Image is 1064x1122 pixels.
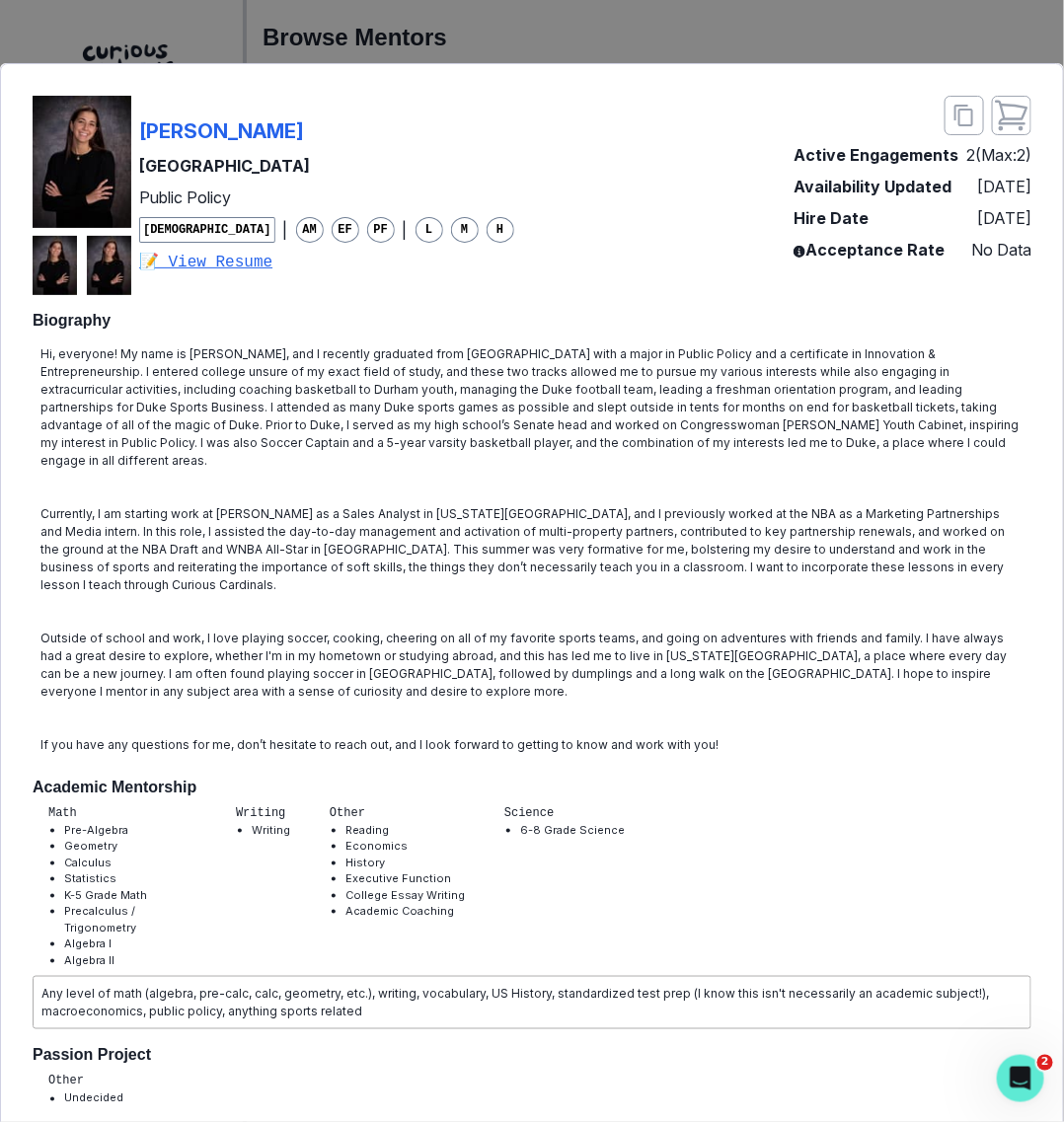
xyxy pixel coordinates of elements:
[345,870,465,887] li: Executive Function
[1037,1055,1053,1071] span: 2
[64,822,196,839] li: Pre-Algebra
[487,217,514,243] span: H
[977,206,1031,230] p: [DATE]
[33,778,1031,796] h2: Academic Mentorship
[64,903,196,935] li: Precalculus / Trigonometry
[33,96,131,228] img: mentor profile picture
[64,1090,123,1107] li: Undecided
[520,822,625,839] li: 6-8 Grade Science
[64,952,196,969] li: Algebra II
[33,311,1031,330] h2: Biography
[64,870,196,887] li: Statistics
[330,804,465,822] p: Other
[40,345,1024,470] p: Hi, everyone! My name is [PERSON_NAME], and I recently graduated from [GEOGRAPHIC_DATA] with a ma...
[296,217,324,243] span: AM
[40,630,1024,701] p: Outside of school and work, I love playing soccer, cooking, cheering on all of my favorite sports...
[64,887,196,904] li: K-5 Grade Math
[48,1073,123,1090] p: Other
[40,736,1024,754] p: If you have any questions for me, don’t hesitate to reach out, and I look forward to getting to k...
[794,143,958,167] p: Active Engagements
[283,218,288,242] p: |
[966,143,1031,167] p: 2 (Max: 2 )
[40,505,1024,594] p: Currently, I am starting work at [PERSON_NAME] as a Sales Analyst in [US_STATE][GEOGRAPHIC_DATA],...
[403,218,408,242] p: |
[794,238,945,262] p: Acceptance Rate
[345,887,465,904] li: College Essay Writing
[345,903,465,920] li: Academic Coaching
[48,804,196,822] p: Math
[139,217,275,243] span: [DEMOGRAPHIC_DATA]
[977,175,1031,198] p: [DATE]
[236,804,290,822] p: Writing
[139,116,304,146] p: [PERSON_NAME]
[332,217,359,243] span: EF
[139,186,514,209] p: Public Policy
[139,251,514,274] a: 📝 View Resume
[794,206,869,230] p: Hire Date
[41,985,1023,1020] p: Any level of math (algebra, pre-calc, calc, geometry, etc.), writing, vocabulary, US History, sta...
[33,1045,1031,1064] h2: Passion Project
[87,236,131,295] img: mentor profile picture
[416,217,443,243] span: L
[945,96,984,135] button: close
[794,175,951,198] p: Availability Updated
[345,822,465,839] li: Reading
[971,238,1031,262] p: No Data
[252,822,290,839] li: Writing
[504,804,625,822] p: Science
[64,935,196,952] li: Algebra I
[992,96,1031,135] button: close
[64,838,196,855] li: Geometry
[367,217,395,243] span: PF
[997,1055,1044,1102] iframe: Intercom live chat
[345,838,465,855] li: Economics
[33,236,77,295] img: mentor profile picture
[139,154,514,178] p: [GEOGRAPHIC_DATA]
[451,217,479,243] span: M
[345,855,465,871] li: History
[64,855,196,871] li: Calculus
